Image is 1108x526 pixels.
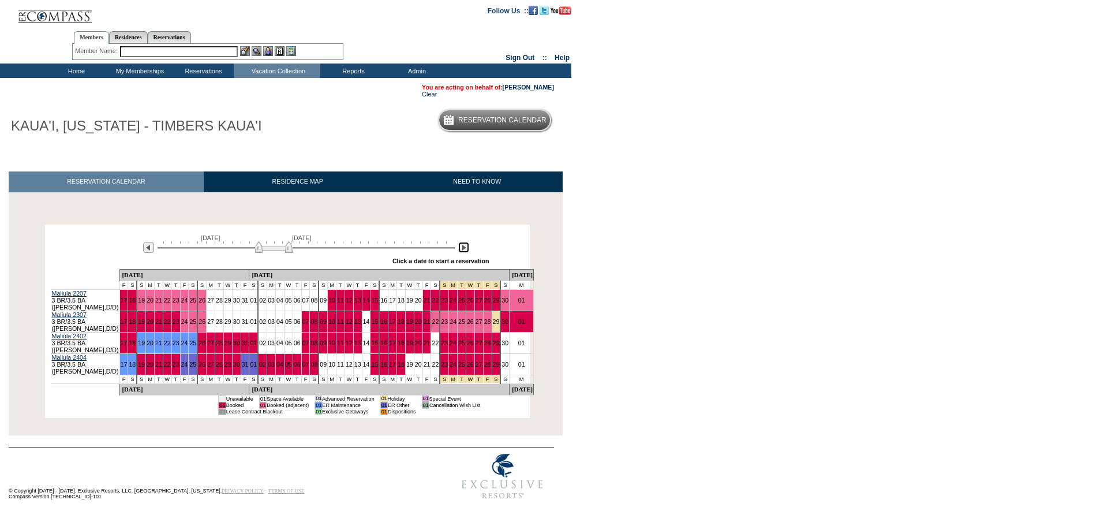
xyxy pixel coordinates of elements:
[241,281,249,289] td: F
[268,361,275,368] a: 03
[500,281,509,289] td: S
[233,318,240,325] a: 30
[121,340,128,346] a: 17
[476,340,482,346] a: 27
[354,318,361,325] a: 13
[147,318,154,325] a: 20
[320,340,327,346] a: 09
[285,361,292,368] a: 05
[163,375,171,383] td: W
[363,297,370,304] a: 14
[52,333,87,340] a: Maliula 2402
[250,318,257,325] a: 01
[450,318,456,325] a: 24
[207,318,214,325] a: 27
[51,332,120,353] td: 3 BR/3.5 BA ([PERSON_NAME],D/D)
[9,171,204,192] a: RESERVATION CALENDAR
[268,488,305,494] a: TERMS OF USE
[510,281,534,289] td: M
[276,318,283,325] a: 04
[328,340,335,346] a: 10
[441,340,448,346] a: 23
[555,54,570,62] a: Help
[354,340,361,346] a: 13
[242,318,249,325] a: 31
[414,281,422,289] td: T
[138,318,145,325] a: 19
[164,318,171,325] a: 22
[450,297,456,304] a: 24
[147,297,154,304] a: 20
[380,361,387,368] a: 16
[389,361,396,368] a: 17
[181,297,188,304] a: 24
[371,340,378,346] a: 15
[242,340,249,346] a: 31
[328,361,335,368] a: 10
[493,361,500,368] a: 29
[371,318,378,325] a: 15
[138,340,145,346] a: 19
[371,361,378,368] a: 15
[259,340,266,346] a: 02
[422,84,554,91] span: You are acting on behalf of:
[503,84,554,91] a: [PERSON_NAME]
[215,375,224,383] td: T
[389,297,396,304] a: 17
[242,361,249,368] a: 31
[310,340,317,346] a: 08
[148,31,191,43] a: Reservations
[466,281,474,289] td: Thanksgiving
[294,297,301,304] a: 06
[319,281,327,289] td: S
[199,361,205,368] a: 26
[474,281,483,289] td: Thanksgiving
[301,281,310,289] td: F
[484,361,491,368] a: 28
[310,318,317,325] a: 08
[250,361,257,368] a: 01
[476,297,482,304] a: 27
[450,340,456,346] a: 24
[398,361,405,368] a: 18
[483,281,492,289] td: Thanksgiving
[337,297,344,304] a: 11
[458,242,469,253] img: Next
[241,375,249,383] td: F
[493,340,500,346] a: 29
[207,340,214,346] a: 27
[389,318,396,325] a: 17
[476,361,482,368] a: 27
[371,297,378,304] a: 15
[415,340,422,346] a: 20
[510,269,534,281] td: [DATE]
[121,318,128,325] a: 17
[173,297,179,304] a: 23
[224,340,231,346] a: 29
[286,46,296,56] img: b_calculator.gif
[467,361,474,368] a: 26
[484,340,491,346] a: 28
[121,361,128,368] a: 17
[354,361,361,368] a: 13
[154,281,163,289] td: T
[406,297,413,304] a: 19
[52,290,87,297] a: Maliula 2207
[337,318,344,325] a: 11
[268,297,275,304] a: 03
[107,64,170,78] td: My Memberships
[380,297,387,304] a: 16
[9,116,264,136] h1: KAUA'I, [US_STATE] - TIMBERS KAUA'I
[346,361,353,368] a: 12
[143,242,154,253] img: Previous
[398,297,405,304] a: 18
[398,318,405,325] a: 18
[302,297,309,304] a: 07
[52,311,87,318] a: Maliula 2307
[250,340,257,346] a: 01
[263,46,273,56] img: Impersonate
[518,340,525,346] a: 01
[233,361,240,368] a: 30
[501,297,508,304] a: 30
[240,46,250,56] img: b_edit.gif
